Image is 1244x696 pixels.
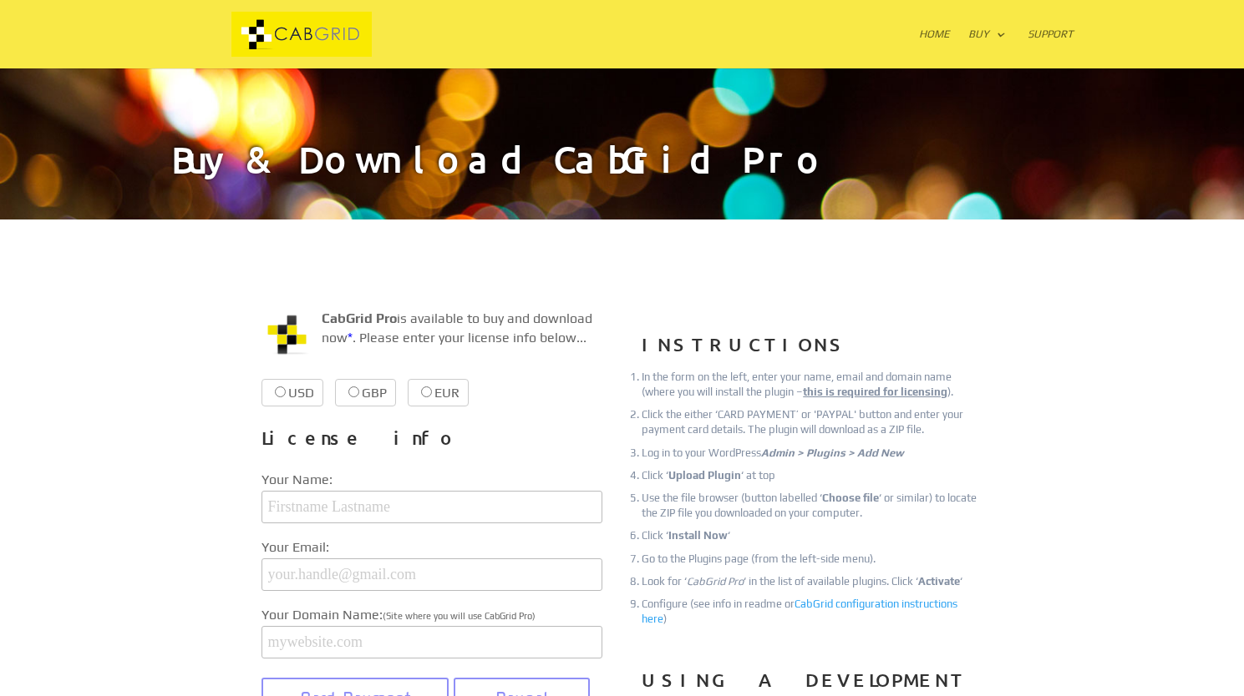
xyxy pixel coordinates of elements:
label: Your Name: [261,469,602,491]
h1: Buy & Download CabGrid Pro [171,141,1074,219]
a: Home [919,28,950,68]
input: your.handle@gmail.com [261,558,602,591]
label: GBP [335,379,396,406]
li: Use the file browser (button labelled ‘ ‘ or similar) to locate the ZIP file you downloaded on yo... [642,491,983,521]
li: Click ‘ ‘ [642,528,983,543]
span: (Site where you will use CabGrid Pro) [383,611,536,621]
input: mywebsite.com [261,626,602,658]
strong: Upload Plugin [668,469,741,482]
input: USD [275,386,286,397]
a: CabGrid configuration instructions here [642,598,957,625]
label: USD [261,379,323,406]
li: Look for ‘ ‘ in the list of available plugins. Click ‘ ‘ [642,574,983,589]
p: is available to buy and download now . Please enter your license info below... [261,310,602,361]
a: Buy [968,28,1006,68]
li: Click the either ‘CARD PAYMENT’ or 'PAYPAL' button and enter your payment card details. The plugi... [642,407,983,437]
em: Admin > Plugins > Add New [761,446,904,459]
u: this is required for licensing [803,386,947,398]
label: Your Domain Name: [261,604,602,626]
li: In the form on the left, enter your name, email and domain name (where you will install the plugi... [642,370,983,400]
strong: Activate [918,575,960,588]
label: Your Email: [261,537,602,558]
h3: INSTRUCTIONS [642,328,983,370]
em: CabGrid Pro [687,575,744,588]
strong: Install Now [668,529,728,542]
img: CabGrid [175,12,429,58]
input: EUR [421,386,432,397]
li: Click ‘ ‘ at top [642,468,983,483]
label: EUR [408,379,469,406]
li: Log in to your WordPress [642,446,983,461]
h3: License info [261,421,602,463]
strong: CabGrid Pro [322,310,397,326]
input: Firstname Lastname [261,491,602,523]
li: Configure (see info in readme or ) [642,597,983,627]
img: CabGrid WordPress Plugin [261,310,312,360]
a: Support [1028,28,1074,68]
strong: Choose file [822,492,879,504]
input: GBP [348,386,359,397]
li: Go to the Plugins page (from the left-side menu). [642,552,983,567]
